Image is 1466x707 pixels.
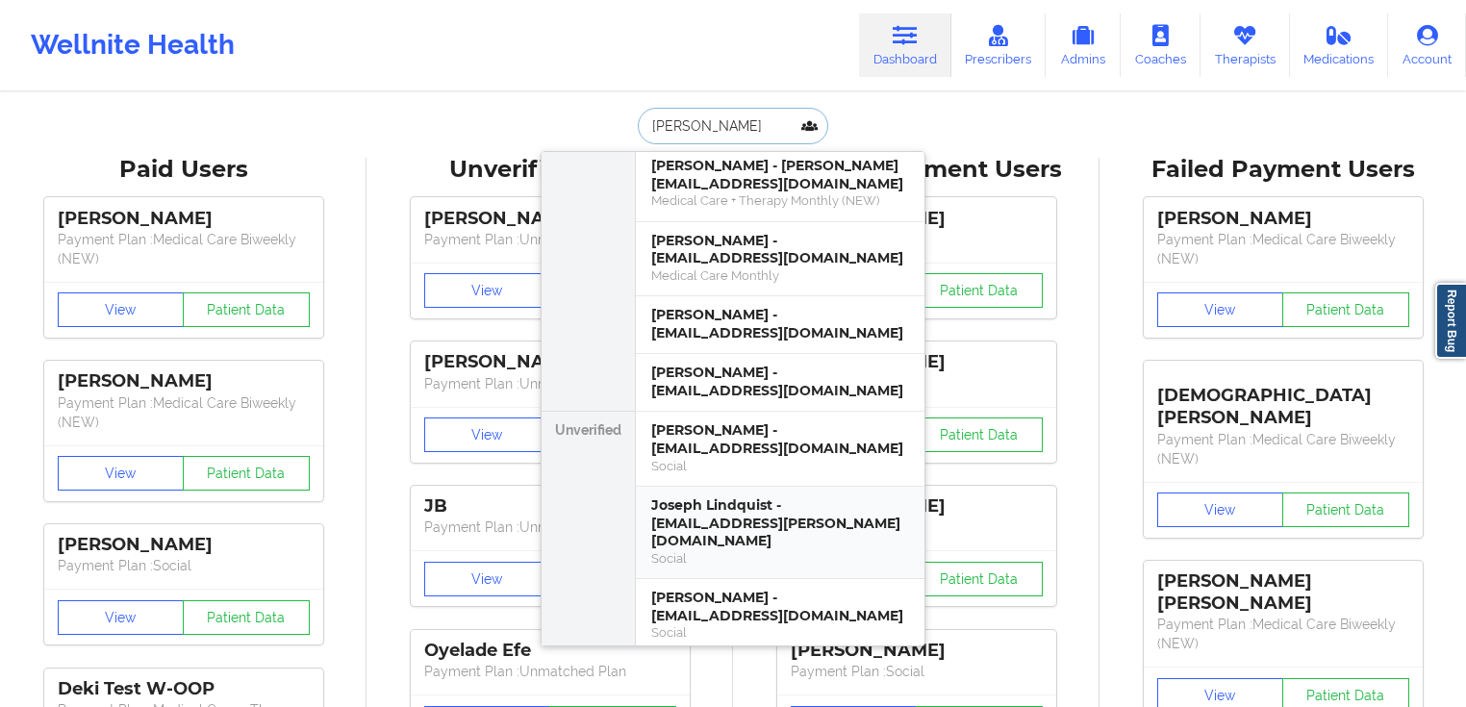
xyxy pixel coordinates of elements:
[424,518,676,537] p: Payment Plan : Unmatched Plan
[58,534,310,556] div: [PERSON_NAME]
[58,370,310,392] div: [PERSON_NAME]
[424,351,676,373] div: [PERSON_NAME]
[424,374,676,393] p: Payment Plan : Unmatched Plan
[1290,13,1389,77] a: Medications
[1388,13,1466,77] a: Account
[859,13,951,77] a: Dashboard
[58,600,185,635] button: View
[1157,230,1409,268] p: Payment Plan : Medical Care Biweekly (NEW)
[424,273,551,308] button: View
[651,192,909,209] div: Medical Care + Therapy Monthly (NEW)
[651,421,909,457] div: [PERSON_NAME] - [EMAIL_ADDRESS][DOMAIN_NAME]
[424,662,676,681] p: Payment Plan : Unmatched Plan
[1157,430,1409,468] p: Payment Plan : Medical Care Biweekly (NEW)
[951,13,1047,77] a: Prescribers
[916,273,1043,308] button: Patient Data
[58,556,310,575] p: Payment Plan : Social
[651,364,909,399] div: [PERSON_NAME] - [EMAIL_ADDRESS][DOMAIN_NAME]
[1157,492,1284,527] button: View
[1046,13,1121,77] a: Admins
[1157,292,1284,327] button: View
[424,230,676,249] p: Payment Plan : Unmatched Plan
[424,562,551,596] button: View
[651,306,909,341] div: [PERSON_NAME] - [EMAIL_ADDRESS][DOMAIN_NAME]
[1157,370,1409,429] div: [DEMOGRAPHIC_DATA][PERSON_NAME]
[1157,570,1409,615] div: [PERSON_NAME] [PERSON_NAME]
[58,230,310,268] p: Payment Plan : Medical Care Biweekly (NEW)
[651,157,909,192] div: [PERSON_NAME] - [PERSON_NAME][EMAIL_ADDRESS][DOMAIN_NAME]
[1282,292,1409,327] button: Patient Data
[1157,615,1409,653] p: Payment Plan : Medical Care Biweekly (NEW)
[791,662,1043,681] p: Payment Plan : Social
[58,208,310,230] div: [PERSON_NAME]
[651,496,909,550] div: Joseph Lindquist - [EMAIL_ADDRESS][PERSON_NAME][DOMAIN_NAME]
[1157,208,1409,230] div: [PERSON_NAME]
[651,589,909,624] div: [PERSON_NAME] - [EMAIL_ADDRESS][DOMAIN_NAME]
[58,678,310,700] div: Deki Test W-OOP
[1282,492,1409,527] button: Patient Data
[58,292,185,327] button: View
[58,393,310,432] p: Payment Plan : Medical Care Biweekly (NEW)
[1435,283,1466,359] a: Report Bug
[380,155,720,185] div: Unverified Users
[58,456,185,491] button: View
[651,232,909,267] div: [PERSON_NAME] - [EMAIL_ADDRESS][DOMAIN_NAME]
[424,208,676,230] div: [PERSON_NAME]
[651,458,909,474] div: Social
[13,155,353,185] div: Paid Users
[791,640,1043,662] div: [PERSON_NAME]
[1121,13,1201,77] a: Coaches
[424,495,676,518] div: JB
[916,562,1043,596] button: Patient Data
[651,624,909,641] div: Social
[1201,13,1290,77] a: Therapists
[183,456,310,491] button: Patient Data
[424,640,676,662] div: Oyelade Efe
[916,417,1043,452] button: Patient Data
[651,267,909,284] div: Medical Care Monthly
[424,417,551,452] button: View
[1113,155,1453,185] div: Failed Payment Users
[651,550,909,567] div: Social
[183,600,310,635] button: Patient Data
[183,292,310,327] button: Patient Data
